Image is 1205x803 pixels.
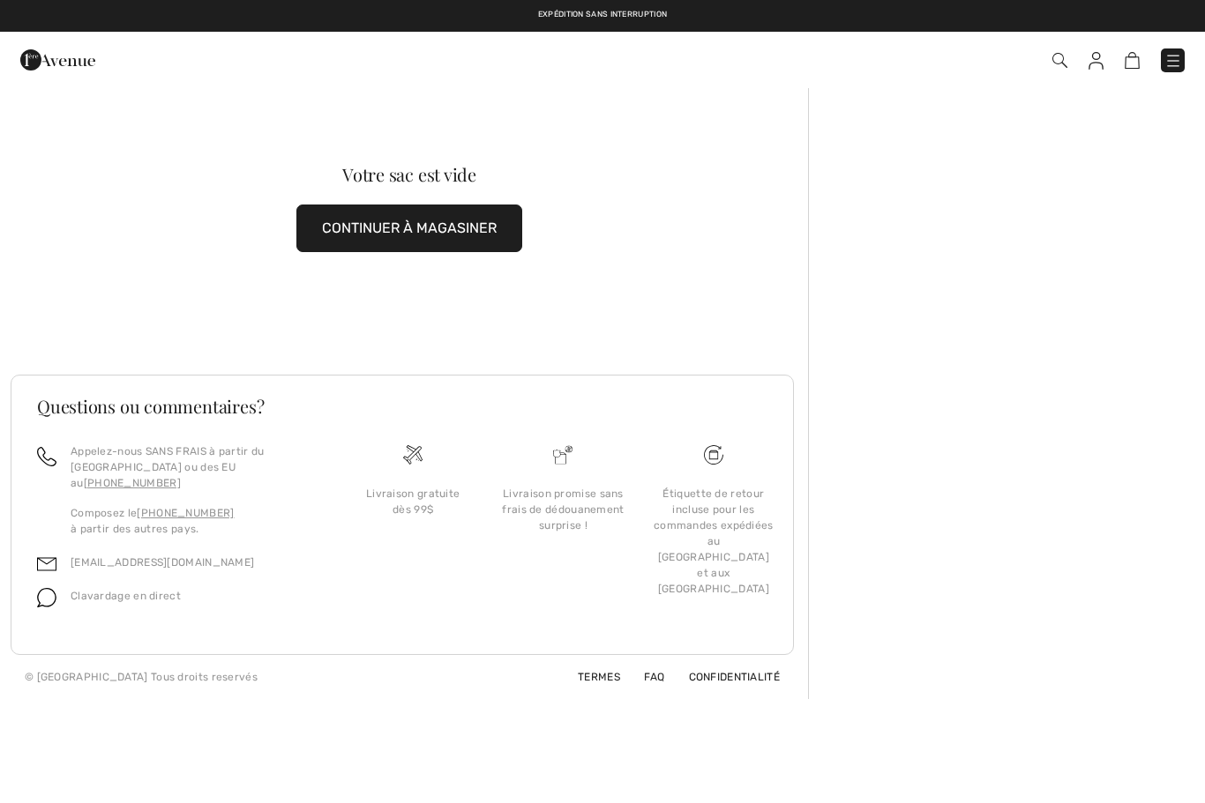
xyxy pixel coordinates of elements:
[37,447,56,466] img: call
[502,486,624,533] div: Livraison promise sans frais de dédouanement surprise !
[1125,52,1140,69] img: Panier d'achat
[557,671,620,683] a: Termes
[71,556,254,569] a: [EMAIL_ADDRESS][DOMAIN_NAME]
[20,50,95,67] a: 1ère Avenue
[653,486,775,597] div: Étiquette de retour incluse pour les commandes expédiées au [GEOGRAPHIC_DATA] et aux [GEOGRAPHIC_...
[37,398,767,415] h3: Questions ou commentaires?
[37,588,56,607] img: chat
[704,445,723,465] img: Livraison gratuite dès 99$
[352,486,474,517] div: Livraison gratuite dès 99$
[403,445,423,465] img: Livraison gratuite dès 99$
[71,505,317,537] p: Composez le à partir des autres pays.
[71,590,181,602] span: Clavardage en direct
[553,445,573,465] img: Livraison promise sans frais de dédouanement surprise&nbsp;!
[20,42,95,78] img: 1ère Avenue
[25,669,258,685] div: © [GEOGRAPHIC_DATA] Tous droits reservés
[1052,53,1067,68] img: Recherche
[1164,52,1182,70] img: Menu
[137,507,234,519] a: [PHONE_NUMBER]
[296,204,522,252] button: CONTINUER À MAGASINER
[1089,52,1104,70] img: Mes infos
[668,671,781,683] a: Confidentialité
[623,671,664,683] a: FAQ
[50,166,768,183] div: Votre sac est vide
[37,554,56,574] img: email
[71,443,317,491] p: Appelez-nous SANS FRAIS à partir du [GEOGRAPHIC_DATA] ou des EU au
[84,477,181,489] a: [PHONE_NUMBER]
